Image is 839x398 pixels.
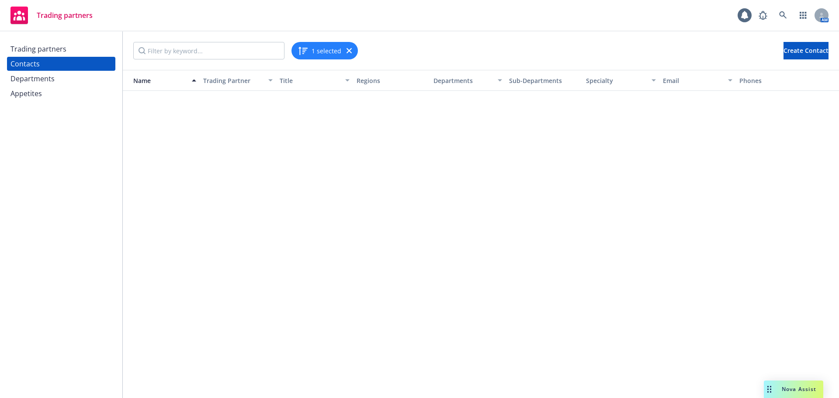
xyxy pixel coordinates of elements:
[10,72,55,86] div: Departments
[7,57,115,71] a: Contacts
[784,46,829,55] span: Create Contact
[37,12,93,19] span: Trading partners
[430,70,506,91] button: Departments
[663,76,723,85] div: Email
[133,42,284,59] input: Filter by keyword...
[782,385,816,393] span: Nova Assist
[736,70,813,91] button: Phones
[764,381,775,398] div: Drag to move
[7,42,115,56] a: Trading partners
[357,76,426,85] div: Regions
[774,7,792,24] a: Search
[10,87,42,100] div: Appetites
[739,76,809,85] div: Phones
[280,76,340,85] div: Title
[353,70,430,91] button: Regions
[123,70,200,91] button: Name
[794,7,812,24] a: Switch app
[754,7,772,24] a: Report a Bug
[582,70,659,91] button: Specialty
[200,70,277,91] button: Trading Partner
[7,72,115,86] a: Departments
[298,45,341,56] button: 1 selected
[433,76,492,85] div: Departments
[784,42,829,59] button: Create Contact
[126,76,187,85] div: Name
[506,70,582,91] button: Sub-Departments
[10,42,66,56] div: Trading partners
[509,76,579,85] div: Sub-Departments
[276,70,353,91] button: Title
[10,57,40,71] div: Contacts
[586,76,646,85] div: Specialty
[7,87,115,100] a: Appetites
[659,70,736,91] button: Email
[203,76,263,85] div: Trading Partner
[7,3,96,28] a: Trading partners
[764,381,823,398] button: Nova Assist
